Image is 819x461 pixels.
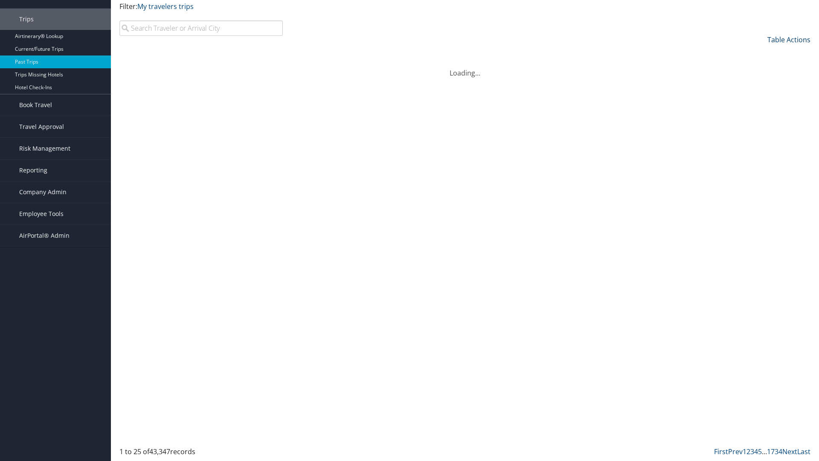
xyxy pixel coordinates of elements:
[19,160,47,181] span: Reporting
[782,447,797,456] a: Next
[762,447,767,456] span: …
[19,181,67,203] span: Company Admin
[119,58,810,78] div: Loading...
[19,225,70,246] span: AirPortal® Admin
[746,447,750,456] a: 2
[767,35,810,44] a: Table Actions
[767,447,782,456] a: 1734
[19,116,64,137] span: Travel Approval
[758,447,762,456] a: 5
[728,447,743,456] a: Prev
[149,447,170,456] span: 43,347
[750,447,754,456] a: 3
[137,2,194,11] a: My travelers trips
[19,9,34,30] span: Trips
[19,203,64,225] span: Employee Tools
[754,447,758,456] a: 4
[119,1,580,12] p: Filter:
[119,446,283,461] div: 1 to 25 of records
[743,447,746,456] a: 1
[797,447,810,456] a: Last
[19,138,70,159] span: Risk Management
[19,94,52,116] span: Book Travel
[714,447,728,456] a: First
[119,20,283,36] input: Search Traveler or Arrival City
